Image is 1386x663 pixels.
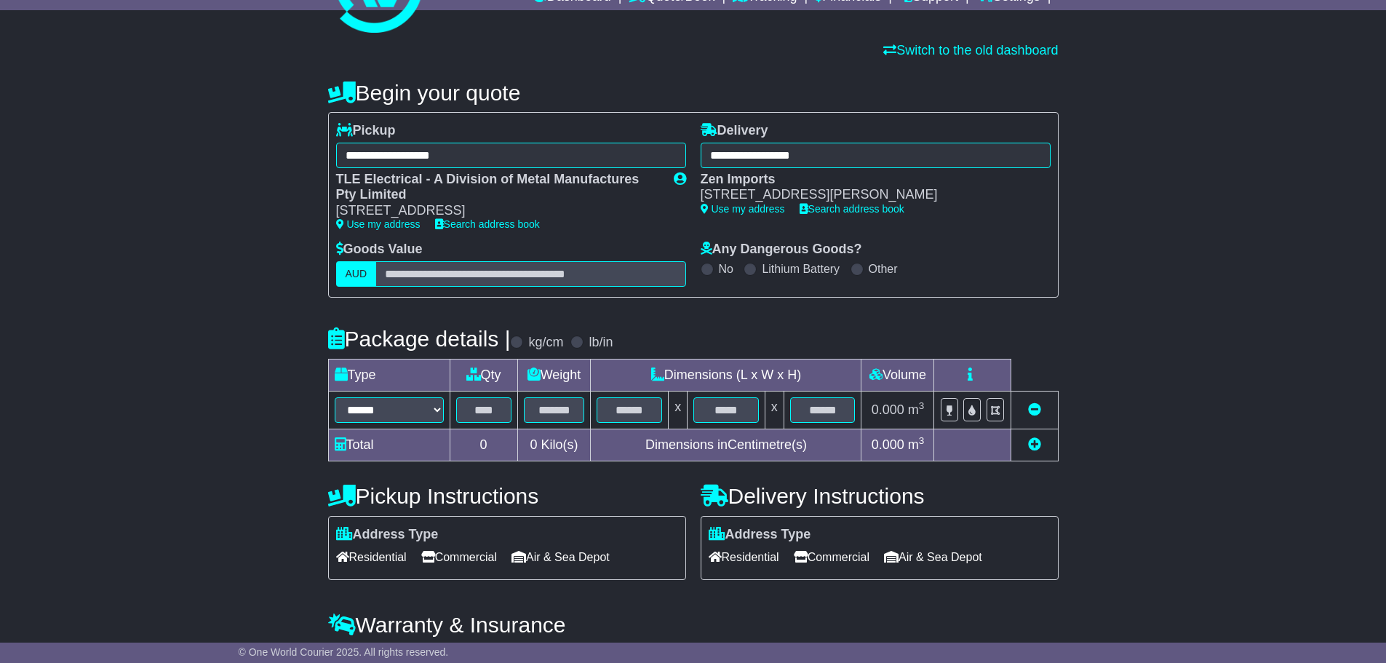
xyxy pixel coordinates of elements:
div: [STREET_ADDRESS] [336,203,659,219]
label: Goods Value [336,242,423,258]
div: [STREET_ADDRESS][PERSON_NAME] [701,187,1036,203]
div: Zen Imports [701,172,1036,188]
sup: 3 [919,400,925,411]
a: Use my address [336,218,421,230]
td: x [765,391,784,429]
label: Any Dangerous Goods? [701,242,862,258]
a: Switch to the old dashboard [883,43,1058,57]
span: Residential [709,546,779,568]
td: Volume [861,359,934,391]
h4: Warranty & Insurance [328,613,1059,637]
label: No [719,262,733,276]
td: Type [328,359,450,391]
h4: Delivery Instructions [701,484,1059,508]
label: lb/in [589,335,613,351]
td: Weight [517,359,591,391]
span: Residential [336,546,407,568]
label: Pickup [336,123,396,139]
label: Other [869,262,898,276]
label: Address Type [709,527,811,543]
span: m [908,402,925,417]
label: Lithium Battery [762,262,840,276]
td: Qty [450,359,517,391]
span: 0.000 [872,402,904,417]
span: m [908,437,925,452]
label: kg/cm [528,335,563,351]
td: x [669,391,688,429]
a: Search address book [435,218,540,230]
span: © One World Courier 2025. All rights reserved. [239,646,449,658]
td: Kilo(s) [517,429,591,461]
label: Address Type [336,527,439,543]
a: Search address book [800,203,904,215]
span: 0.000 [872,437,904,452]
label: Delivery [701,123,768,139]
td: Total [328,429,450,461]
div: TLE Electrical - A Division of Metal Manufactures Pty Limited [336,172,659,203]
span: Air & Sea Depot [884,546,982,568]
h4: Pickup Instructions [328,484,686,508]
td: Dimensions in Centimetre(s) [591,429,861,461]
a: Use my address [701,203,785,215]
a: Add new item [1028,437,1041,452]
h4: Begin your quote [328,81,1059,105]
span: 0 [530,437,537,452]
span: Commercial [794,546,869,568]
span: Air & Sea Depot [511,546,610,568]
a: Remove this item [1028,402,1041,417]
label: AUD [336,261,377,287]
td: 0 [450,429,517,461]
span: Commercial [421,546,497,568]
sup: 3 [919,435,925,446]
h4: Package details | [328,327,511,351]
td: Dimensions (L x W x H) [591,359,861,391]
